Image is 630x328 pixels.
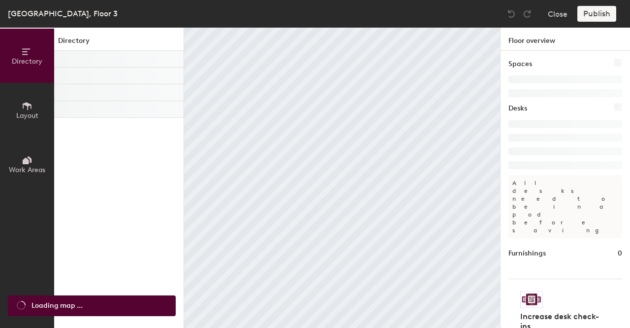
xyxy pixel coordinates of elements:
[508,103,527,114] h1: Desks
[618,248,622,259] h1: 0
[9,166,45,174] span: Work Areas
[54,36,184,51] h1: Directory
[508,59,532,70] h1: Spaces
[16,111,38,120] span: Layout
[501,28,630,51] h1: Floor overview
[548,6,567,22] button: Close
[520,291,543,308] img: Sticker logo
[506,9,516,19] img: Undo
[31,300,83,311] span: Loading map ...
[8,7,118,20] div: [GEOGRAPHIC_DATA], Floor 3
[508,248,546,259] h1: Furnishings
[12,57,42,66] span: Directory
[508,175,622,238] p: All desks need to be in a pod before saving
[522,9,532,19] img: Redo
[184,28,500,328] canvas: Map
